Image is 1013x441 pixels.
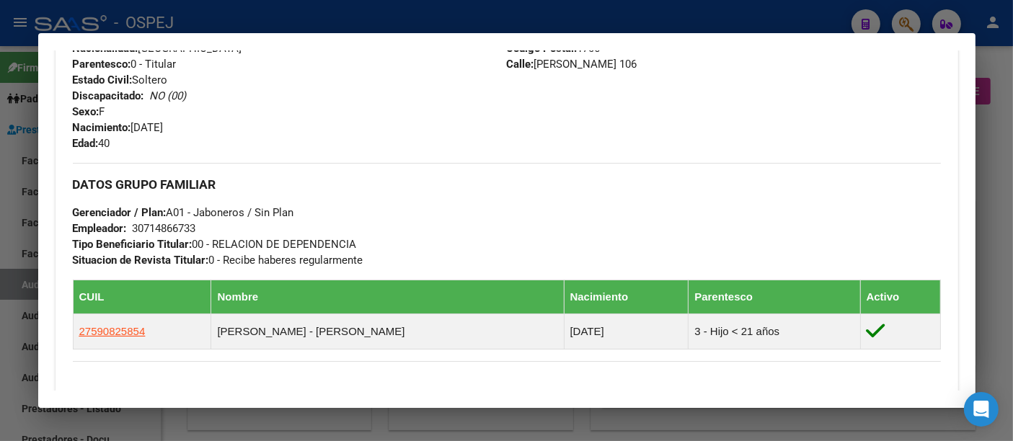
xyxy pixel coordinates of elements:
span: A01 - Jaboneros / Sin Plan [73,206,294,219]
strong: Parentesco: [73,58,131,71]
h3: DATOS GRUPO FAMILIAR [73,177,941,192]
th: Nacimiento [564,280,689,314]
span: 0 - Titular [73,58,177,71]
strong: Discapacitado: [73,89,144,102]
strong: Situacion de Revista Titular: [73,254,209,267]
strong: Nacimiento: [73,121,131,134]
span: 27590825854 [79,325,146,337]
strong: Sexo: [73,105,99,118]
td: [DATE] [564,314,689,349]
strong: Empleador: [73,222,127,235]
strong: Edad: [73,137,99,150]
strong: Calle: [507,58,534,71]
span: [PERSON_NAME] 106 [507,58,637,71]
span: Soltero [73,73,168,86]
i: NO (00) [150,89,187,102]
th: Activo [860,280,940,314]
div: Open Intercom Messenger [964,392,999,427]
td: [PERSON_NAME] - [PERSON_NAME] [211,314,564,349]
strong: Estado Civil: [73,73,133,86]
span: 40 [73,137,110,150]
span: [DATE] [73,121,164,134]
strong: Tipo Beneficiario Titular: [73,238,193,251]
div: 30714866733 [133,220,196,236]
th: Parentesco [689,280,860,314]
th: Nombre [211,280,564,314]
span: 0 - Recibe haberes regularmente [73,254,363,267]
td: 3 - Hijo < 21 años [689,314,860,349]
span: F [73,105,105,118]
strong: Gerenciador / Plan: [73,206,167,219]
span: 00 - RELACION DE DEPENDENCIA [73,238,357,251]
th: CUIL [73,280,211,314]
h3: Cambios de Gerenciador [73,391,941,406]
